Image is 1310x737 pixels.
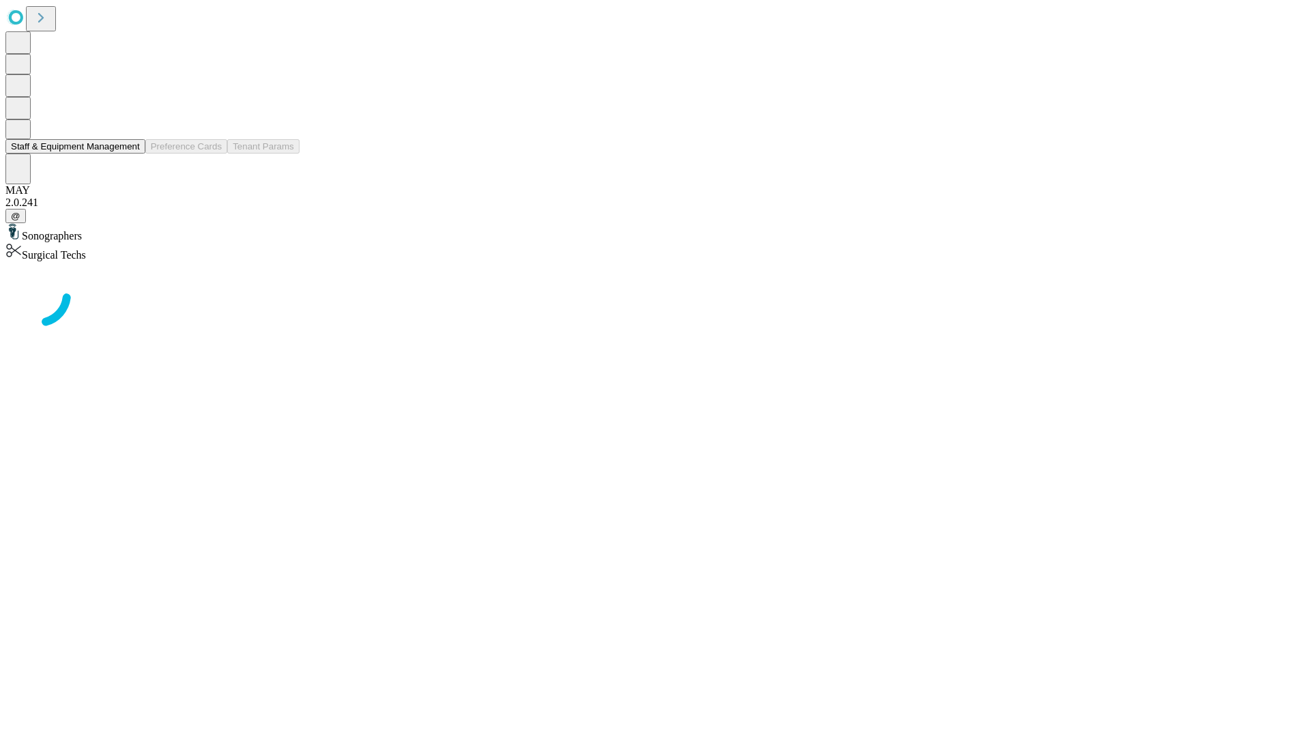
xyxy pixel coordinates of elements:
[5,209,26,223] button: @
[227,139,300,154] button: Tenant Params
[11,211,20,221] span: @
[5,139,145,154] button: Staff & Equipment Management
[145,139,227,154] button: Preference Cards
[5,197,1305,209] div: 2.0.241
[5,223,1305,242] div: Sonographers
[5,184,1305,197] div: MAY
[5,242,1305,261] div: Surgical Techs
